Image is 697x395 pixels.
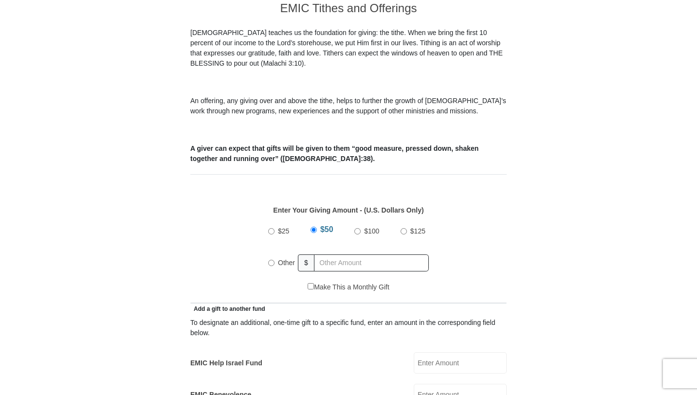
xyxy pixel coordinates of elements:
[320,225,333,233] span: $50
[308,282,389,292] label: Make This a Monthly Gift
[190,144,478,162] b: A giver can expect that gifts will be given to them “good measure, pressed down, shaken together ...
[298,254,314,271] span: $
[190,28,507,69] p: [DEMOGRAPHIC_DATA] teaches us the foundation for giving: the tithe. When we bring the first 10 pe...
[273,206,423,214] strong: Enter Your Giving Amount - (U.S. Dollars Only)
[278,227,289,235] span: $25
[414,352,507,374] input: Enter Amount
[190,96,507,116] p: An offering, any giving over and above the tithe, helps to further the growth of [DEMOGRAPHIC_DAT...
[308,283,314,289] input: Make This a Monthly Gift
[314,254,429,271] input: Other Amount
[190,305,265,312] span: Add a gift to another fund
[190,358,262,368] label: EMIC Help Israel Fund
[190,318,507,338] div: To designate an additional, one-time gift to a specific fund, enter an amount in the correspondin...
[278,259,295,267] span: Other
[364,227,379,235] span: $100
[410,227,425,235] span: $125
